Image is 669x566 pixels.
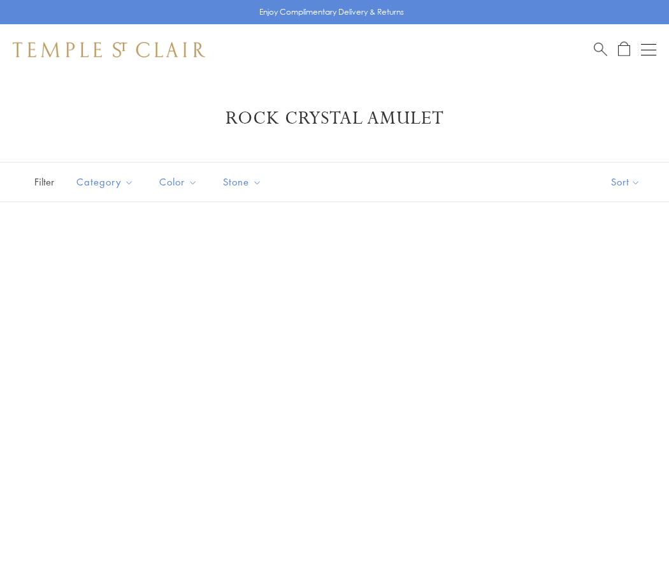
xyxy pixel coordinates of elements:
[70,174,143,190] span: Category
[67,168,143,196] button: Category
[618,41,630,57] a: Open Shopping Bag
[32,107,637,130] h1: Rock Crystal Amulet
[259,6,404,18] p: Enjoy Complimentary Delivery & Returns
[217,174,271,190] span: Stone
[213,168,271,196] button: Stone
[594,41,607,57] a: Search
[150,168,207,196] button: Color
[641,42,656,57] button: Open navigation
[13,42,205,57] img: Temple St. Clair
[582,163,669,201] button: Show sort by
[153,174,207,190] span: Color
